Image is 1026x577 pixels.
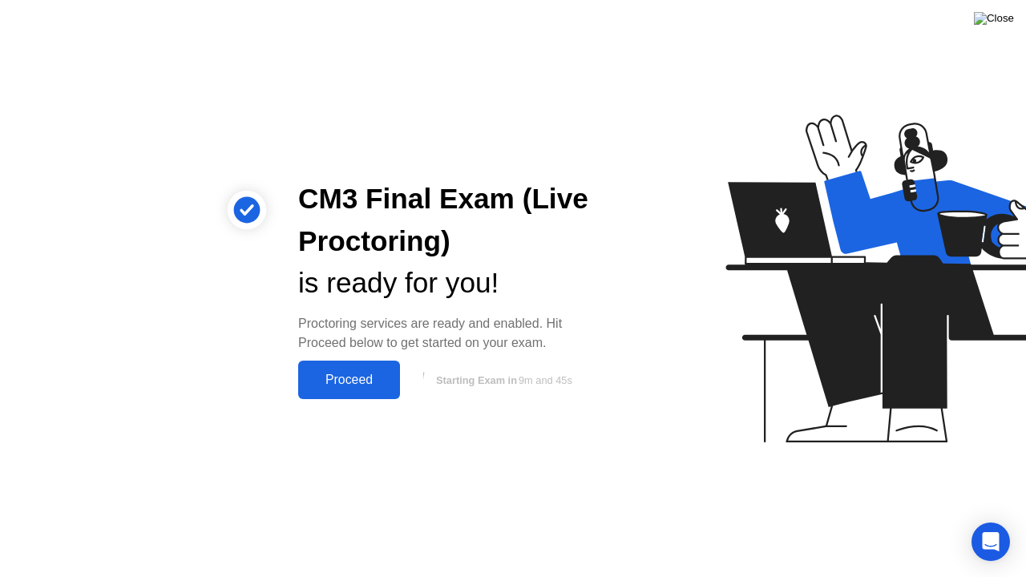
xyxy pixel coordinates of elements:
span: 9m and 45s [519,374,572,386]
div: Open Intercom Messenger [971,523,1010,561]
img: Close [974,12,1014,25]
button: Starting Exam in9m and 45s [408,365,596,395]
div: CM3 Final Exam (Live Proctoring) [298,178,596,263]
div: Proceed [303,373,395,387]
div: Proctoring services are ready and enabled. Hit Proceed below to get started on your exam. [298,314,596,353]
button: Proceed [298,361,400,399]
div: is ready for you! [298,262,596,305]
